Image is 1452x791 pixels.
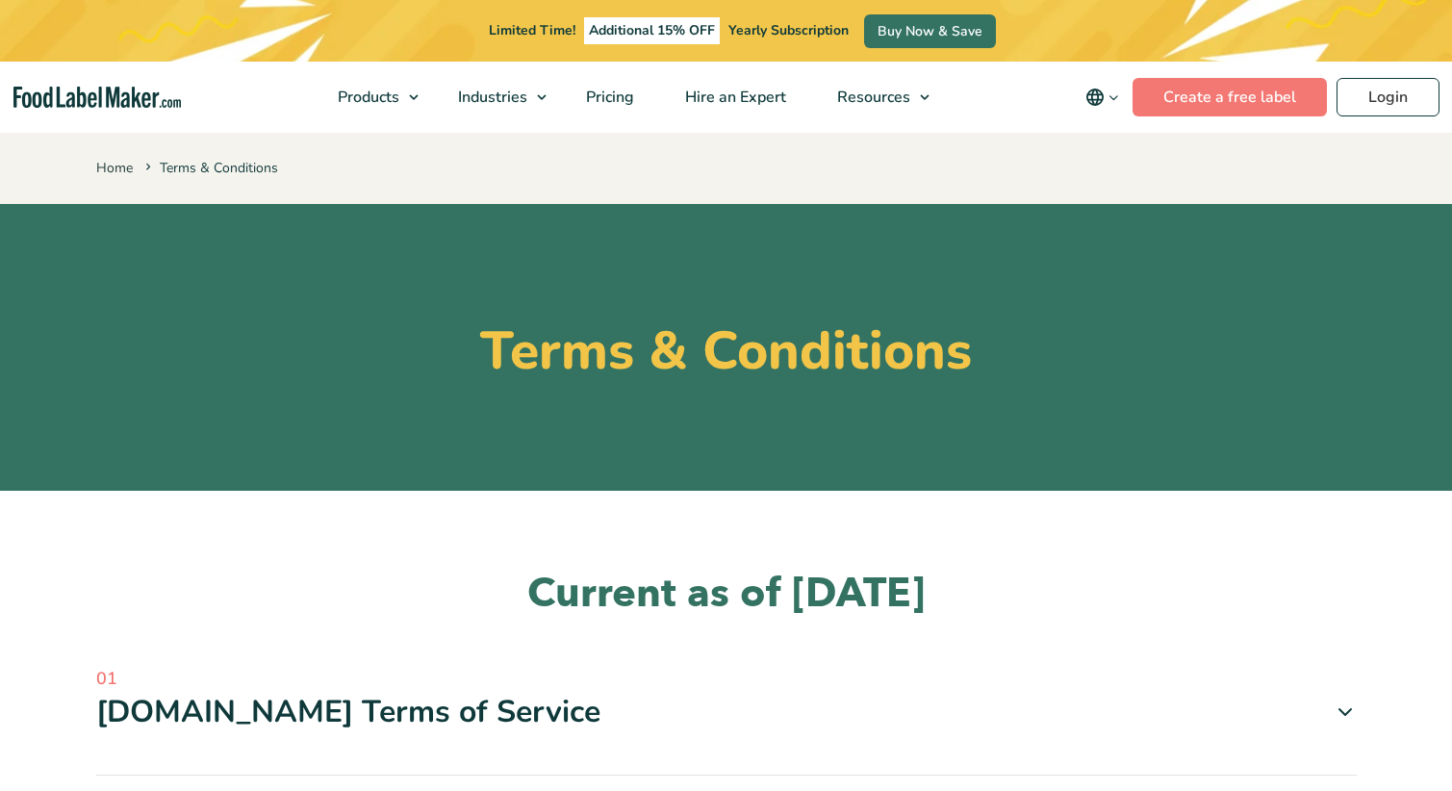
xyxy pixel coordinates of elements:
[96,666,1357,732] a: 01 [DOMAIN_NAME] Terms of Service
[96,692,1357,732] div: [DOMAIN_NAME] Terms of Service
[864,14,996,48] a: Buy Now & Save
[96,319,1357,383] h1: Terms & Conditions
[728,21,849,39] span: Yearly Subscription
[584,17,720,44] span: Additional 15% OFF
[96,666,1357,692] span: 01
[812,62,939,133] a: Resources
[561,62,655,133] a: Pricing
[96,159,133,177] a: Home
[96,568,1357,621] h2: Current as of [DATE]
[831,87,912,108] span: Resources
[452,87,529,108] span: Industries
[489,21,575,39] span: Limited Time!
[332,87,401,108] span: Products
[679,87,788,108] span: Hire an Expert
[141,159,278,177] span: Terms & Conditions
[1133,78,1327,116] a: Create a free label
[580,87,636,108] span: Pricing
[1337,78,1439,116] a: Login
[313,62,428,133] a: Products
[433,62,556,133] a: Industries
[660,62,807,133] a: Hire an Expert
